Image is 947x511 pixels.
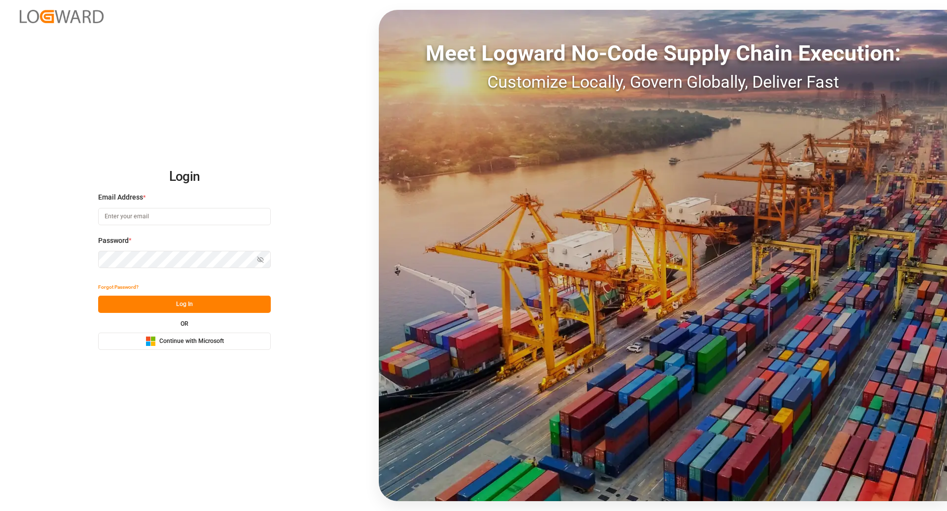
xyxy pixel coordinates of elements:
span: Continue with Microsoft [159,337,224,346]
span: Email Address [98,192,143,203]
div: Customize Locally, Govern Globally, Deliver Fast [379,69,947,95]
small: OR [181,321,188,327]
span: Password [98,236,129,246]
h2: Login [98,161,271,193]
button: Forgot Password? [98,278,139,296]
button: Continue with Microsoft [98,333,271,350]
button: Log In [98,296,271,313]
input: Enter your email [98,208,271,225]
img: Logward_new_orange.png [20,10,104,23]
div: Meet Logward No-Code Supply Chain Execution: [379,37,947,69]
